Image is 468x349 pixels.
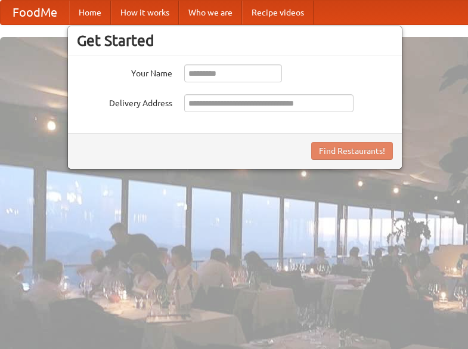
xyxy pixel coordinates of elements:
[69,1,111,24] a: Home
[77,32,393,50] h3: Get Started
[77,94,172,109] label: Delivery Address
[1,1,69,24] a: FoodMe
[179,1,242,24] a: Who we are
[242,1,314,24] a: Recipe videos
[311,142,393,160] button: Find Restaurants!
[111,1,179,24] a: How it works
[77,64,172,79] label: Your Name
